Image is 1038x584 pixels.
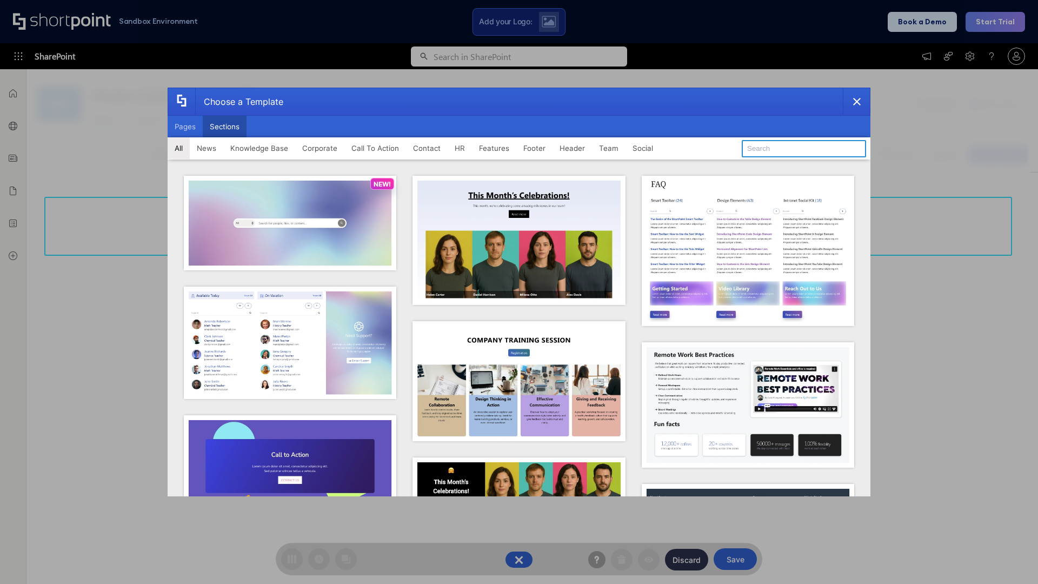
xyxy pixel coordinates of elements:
[168,137,190,159] button: All
[344,137,406,159] button: Call To Action
[984,532,1038,584] iframe: Chat Widget
[742,140,866,157] input: Search
[553,137,592,159] button: Header
[626,137,660,159] button: Social
[168,116,203,137] button: Pages
[406,137,448,159] button: Contact
[203,116,247,137] button: Sections
[190,137,223,159] button: News
[223,137,295,159] button: Knowledge Base
[448,137,472,159] button: HR
[374,180,391,188] p: NEW!
[516,137,553,159] button: Footer
[195,88,283,115] div: Choose a Template
[592,137,626,159] button: Team
[472,137,516,159] button: Features
[168,88,870,496] div: template selector
[295,137,344,159] button: Corporate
